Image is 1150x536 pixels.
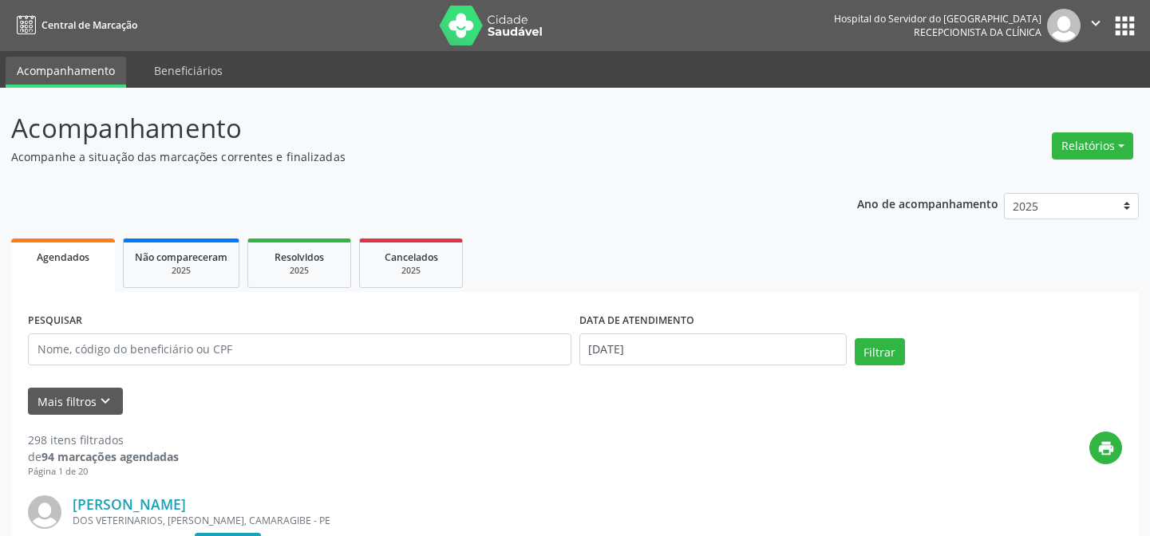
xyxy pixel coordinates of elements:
button: apps [1111,12,1139,40]
div: de [28,448,179,465]
label: PESQUISAR [28,309,82,333]
button: Mais filtroskeyboard_arrow_down [28,388,123,416]
strong: 94 marcações agendadas [41,449,179,464]
span: Agendados [37,250,89,264]
img: img [1047,9,1081,42]
div: Hospital do Servidor do [GEOGRAPHIC_DATA] [834,12,1041,26]
button: Filtrar [855,338,905,365]
div: 2025 [259,265,339,277]
i:  [1087,14,1105,32]
p: Acompanhe a situação das marcações correntes e finalizadas [11,148,800,165]
i: print [1097,439,1115,457]
button: print [1089,432,1122,464]
button: Relatórios [1052,132,1133,160]
input: Nome, código do beneficiário ou CPF [28,333,571,365]
a: Beneficiários [143,57,234,85]
div: DOS VETERINARIOS, [PERSON_NAME], CAMARAGIBE - PE [73,514,883,527]
a: [PERSON_NAME] [73,495,186,513]
a: Acompanhamento [6,57,126,88]
button:  [1081,9,1111,42]
span: Cancelados [385,250,438,264]
span: Resolvidos [275,250,324,264]
div: Página 1 de 20 [28,465,179,479]
img: img [28,495,61,529]
div: 2025 [135,265,227,277]
input: Selecione um intervalo [579,333,847,365]
div: 2025 [371,265,451,277]
div: 298 itens filtrados [28,432,179,448]
label: DATA DE ATENDIMENTO [579,309,694,333]
a: Central de Marcação [11,12,137,38]
span: Não compareceram [135,250,227,264]
p: Acompanhamento [11,108,800,148]
span: Recepcionista da clínica [914,26,1041,39]
p: Ano de acompanhamento [857,193,998,213]
span: Central de Marcação [41,18,137,32]
i: keyboard_arrow_down [97,392,114,410]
